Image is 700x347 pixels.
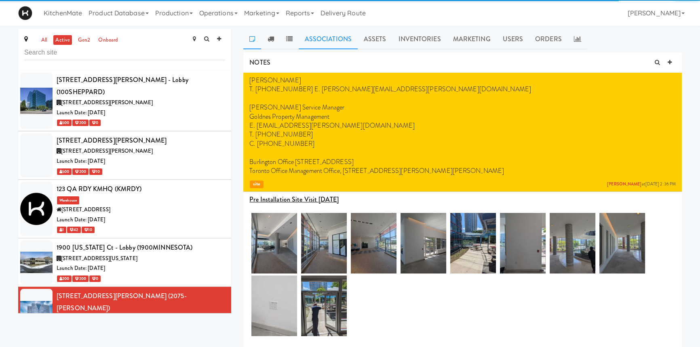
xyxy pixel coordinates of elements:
[450,213,496,273] img: fqb1zrzpcx6vfqiwgqr2.jpg
[72,120,88,126] span: 200
[301,213,347,273] img: gbts0lclhsog1oeuaxpg.jpg
[67,227,80,233] span: 42
[18,180,231,238] li: 123 QA RDY KMHQ (KMRDY)Warehouse[STREET_ADDRESS]Launch Date: [DATE] 1 42 10
[18,6,32,20] img: Micromart
[57,196,79,204] span: Warehouse
[24,45,225,60] input: Search site
[249,139,676,148] p: C. [PHONE_NUMBER]
[57,183,225,195] div: 123 QA RDY KMHQ (KMRDY)
[57,108,225,118] div: Launch Date: [DATE]
[250,181,263,188] span: site
[57,215,225,225] div: Launch Date: [DATE]
[447,29,497,49] a: Marketing
[57,227,66,233] span: 1
[72,168,88,175] span: 200
[500,213,546,273] img: rksfz1fuvt6jrofe6kzs.jpg
[57,120,72,126] span: 500
[61,99,153,106] span: [STREET_ADDRESS][PERSON_NAME]
[249,103,676,112] p: [PERSON_NAME] Service Manager
[249,121,676,130] p: E. [EMAIL_ADDRESS][PERSON_NAME][DOMAIN_NAME]
[57,135,225,147] div: [STREET_ADDRESS][PERSON_NAME]
[72,275,88,282] span: 200
[57,242,225,254] div: 1900 [US_STATE] Ct - Lobby (1900MINNESOTA)
[57,290,225,314] div: [STREET_ADDRESS][PERSON_NAME] (2075-[PERSON_NAME])
[61,147,153,155] span: [STREET_ADDRESS][PERSON_NAME]
[249,85,676,94] p: T. [PHONE_NUMBER] E. [PERSON_NAME][EMAIL_ADDRESS][PERSON_NAME][DOMAIN_NAME]
[249,112,676,121] p: Goldnes Property Management
[57,168,72,175] span: 500
[96,35,120,45] a: onboard
[607,181,676,187] span: at [DATE] 2:36 PM
[18,238,231,287] li: 1900 [US_STATE] Ct - Lobby (1900MINNESOTA)[STREET_ADDRESS][US_STATE]Launch Date: [DATE] 200 200 0
[249,130,676,139] p: T. [PHONE_NUMBER]
[301,275,347,336] img: ypjiubzq1oozsgiwdogu.jpg
[76,35,92,45] a: gen2
[529,29,568,49] a: Orders
[607,181,641,187] a: [PERSON_NAME]
[251,275,297,336] img: nxhtrmu1kwnnegmijkpv.jpg
[39,35,49,45] a: all
[89,120,101,126] span: 0
[358,29,392,49] a: Assets
[392,29,447,49] a: Inventories
[496,29,529,49] a: Users
[299,29,358,49] a: Associations
[249,195,338,204] u: Pre Installation Site Visit [DATE]
[18,71,231,131] li: [STREET_ADDRESS][PERSON_NAME] - Lobby (100SHEPPARD)[STREET_ADDRESS][PERSON_NAME]Launch Date: [DAT...
[249,158,676,166] p: Burlington Office [STREET_ADDRESS]
[251,213,297,273] img: tl1cwblytkkxex6nmj9p.jpg
[57,275,72,282] span: 200
[89,168,102,175] span: 10
[61,206,110,213] span: [STREET_ADDRESS]
[89,275,101,282] span: 0
[351,213,396,273] img: l0kpux8ooykzefeh4hlw.jpg
[401,213,446,273] img: ea3d8wh05eurrnvgoq80.jpg
[249,76,676,85] p: [PERSON_NAME]
[57,263,225,273] div: Launch Date: [DATE]
[57,156,225,166] div: Launch Date: [DATE]
[249,58,270,67] span: NOTES
[82,227,95,233] span: 10
[53,35,72,45] a: active
[249,166,676,175] p: Toronto Office Management Office, [STREET_ADDRESS][PERSON_NAME][PERSON_NAME]
[57,74,225,98] div: [STREET_ADDRESS][PERSON_NAME] - Lobby (100SHEPPARD)
[18,131,231,180] li: [STREET_ADDRESS][PERSON_NAME][STREET_ADDRESS][PERSON_NAME]Launch Date: [DATE] 500 200 10
[599,213,645,273] img: voqss4zcggfdgw2givuk.jpg
[550,213,595,273] img: befpovjaddqvpuhzmqas.jpg
[61,254,137,262] span: [STREET_ADDRESS][US_STATE]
